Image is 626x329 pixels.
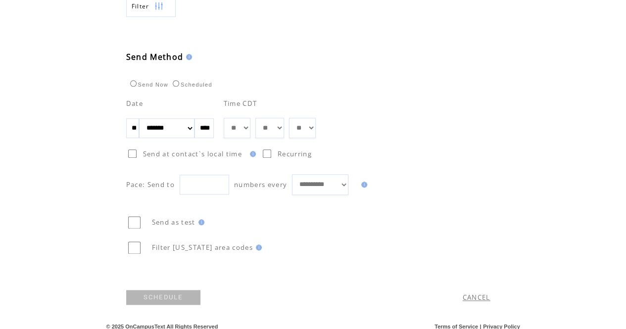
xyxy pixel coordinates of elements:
[128,82,168,88] label: Send Now
[132,2,149,10] span: Show filters
[152,218,195,227] span: Send as test
[130,80,137,87] input: Send Now
[152,243,253,252] span: Filter [US_STATE] area codes
[463,293,490,302] a: CANCEL
[234,180,287,189] span: numbers every
[247,151,256,157] img: help.gif
[253,244,262,250] img: help.gif
[143,149,242,158] span: Send at contact`s local time
[170,82,212,88] label: Scheduled
[278,149,312,158] span: Recurring
[126,180,175,189] span: Pace: Send to
[358,182,367,188] img: help.gif
[126,51,184,62] span: Send Method
[126,99,143,108] span: Date
[224,99,257,108] span: Time CDT
[183,54,192,60] img: help.gif
[173,80,179,87] input: Scheduled
[195,219,204,225] img: help.gif
[126,290,200,305] a: SCHEDULE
